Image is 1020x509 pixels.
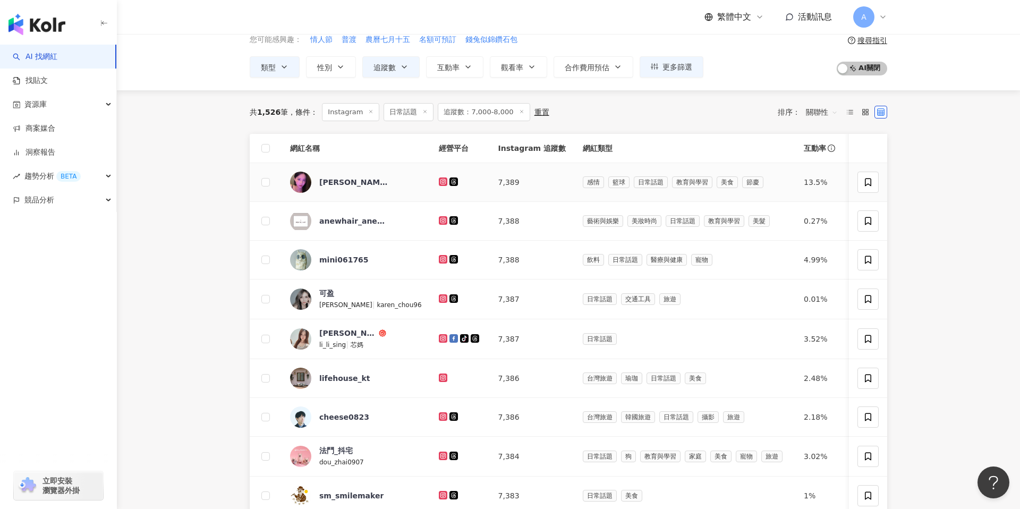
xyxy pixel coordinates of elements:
[317,63,332,72] span: 性別
[672,176,712,188] span: 教育與學習
[778,104,844,121] div: 排序：
[372,300,377,309] span: |
[319,490,384,501] div: sm_smilemaker
[621,372,642,384] span: 瑜珈
[438,103,530,121] span: 追蹤數：7,000-8,000
[24,188,54,212] span: 競品分析
[261,63,276,72] span: 類型
[290,210,422,232] a: KOL Avataranewhair_anewhair
[419,34,457,46] button: 名額可預訂
[288,108,318,116] span: 條件 ：
[290,445,422,468] a: KOL Avatar法鬥_抖宅dou_zhai0907
[640,451,681,462] span: 教育與學習
[848,37,855,44] span: question-circle
[290,289,311,310] img: KOL Avatar
[351,341,363,349] span: 芯媽
[749,215,770,227] span: 美髮
[804,176,837,188] div: 13.5%
[430,134,490,163] th: 經營平台
[685,451,706,462] span: 家庭
[583,490,617,502] span: 日常話題
[319,216,388,226] div: anewhair_anewhair
[804,490,837,502] div: 1%
[319,445,353,456] div: 法鬥_抖宅
[490,241,574,279] td: 7,388
[13,147,55,158] a: 洞察報告
[282,134,430,163] th: 網紅名稱
[322,103,379,121] span: Instagram
[583,293,617,305] span: 日常話題
[365,35,410,45] span: 農曆七月十五
[857,36,887,45] div: 搜尋指引
[319,459,364,466] span: dou_zhai0907
[710,451,732,462] span: 美食
[583,411,617,423] span: 台灣旅遊
[290,249,311,270] img: KOL Avatar
[290,368,311,389] img: KOL Avatar
[685,372,706,384] span: 美食
[804,215,837,227] div: 0.27%
[42,476,80,495] span: 立即安裝 瀏覽器外掛
[565,63,609,72] span: 合作費用預估
[319,301,372,309] span: [PERSON_NAME]
[647,254,687,266] span: 醫療與健康
[290,249,422,270] a: KOL Avatarmini061765
[659,411,693,423] span: 日常話題
[13,123,55,134] a: 商案媒合
[319,254,369,265] div: mini061765
[56,171,81,182] div: BETA
[310,34,333,46] button: 情人節
[490,398,574,437] td: 7,386
[490,279,574,319] td: 7,387
[490,134,574,163] th: Instagram 追蹤數
[341,34,357,46] button: 普渡
[717,176,738,188] span: 美食
[290,446,311,467] img: KOL Avatar
[17,477,38,494] img: chrome extension
[583,215,623,227] span: 藝術與娛樂
[977,466,1009,498] iframe: Help Scout Beacon - Open
[583,254,604,266] span: 飲料
[290,368,422,389] a: KOL Avatarlifehouse_kt
[426,56,483,78] button: 互動率
[804,293,837,305] div: 0.01%
[319,412,369,422] div: cheese0823
[319,288,334,299] div: 可盈
[490,437,574,477] td: 7,384
[250,56,300,78] button: 類型
[698,411,719,423] span: 攝影
[826,143,837,154] span: info-circle
[290,172,422,193] a: KOL Avatar[PERSON_NAME]
[13,75,48,86] a: 找貼文
[14,471,103,500] a: chrome extension立即安裝 瀏覽器外掛
[319,328,377,338] div: [PERSON_NAME]
[717,11,751,23] span: 繁體中文
[310,35,333,45] span: 情人節
[250,108,288,116] div: 共 筆
[490,163,574,202] td: 7,389
[306,56,356,78] button: 性別
[804,254,837,266] div: 4.99%
[640,56,703,78] button: 更多篩選
[804,143,826,154] span: 互動率
[437,63,460,72] span: 互動率
[662,63,692,71] span: 更多篩選
[634,176,668,188] span: 日常話題
[24,164,81,188] span: 趨勢分析
[490,319,574,359] td: 7,387
[342,35,356,45] span: 普渡
[13,173,20,180] span: rise
[8,14,65,35] img: logo
[736,451,757,462] span: 寵物
[501,63,523,72] span: 觀看率
[465,34,518,46] button: 錢兔似錦鑽石包
[627,215,661,227] span: 美妝時尚
[621,411,655,423] span: 韓國旅遊
[250,35,302,45] span: 您可能感興趣：
[861,11,866,23] span: A
[362,56,420,78] button: 追蹤數
[804,411,837,423] div: 2.18%
[290,210,311,232] img: KOL Avatar
[290,172,311,193] img: KOL Avatar
[365,34,411,46] button: 農曆七月十五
